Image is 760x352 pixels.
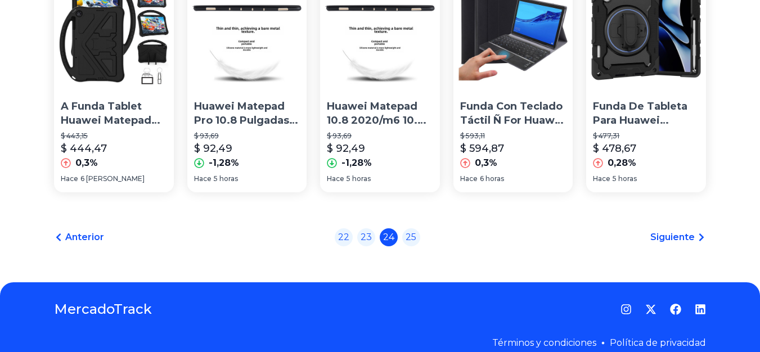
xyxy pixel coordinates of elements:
a: LinkedIn [695,304,706,315]
p: Huawei Matepad 10.8 2020/m6 10.8 Pulgadas - Huawei Matepad 1 [327,100,433,128]
a: 25 [402,228,420,246]
p: $ 477,31 [593,132,699,141]
p: $ 93,69 [194,132,300,141]
span: Siguiente [650,231,695,244]
a: Facebook [670,304,681,315]
p: 0,28% [608,156,636,170]
span: Hace [593,174,610,183]
span: 6 horas [480,174,504,183]
span: 6 [PERSON_NAME] [80,174,145,183]
span: 5 horas [613,174,637,183]
p: Funda De Tableta Para Huawei Matepad Air De 12 Pulgadas 2024 [593,100,699,128]
p: $ 593,11 [460,132,566,141]
p: $ 443,15 [61,132,167,141]
p: $ 594,87 [460,141,504,156]
p: $ 92,49 [327,141,365,156]
a: Anterior [54,231,104,244]
span: Hace [61,174,78,183]
p: Funda Con Teclado Táctil Ñ For Huawei Matepad Pro 10.8 W09 [460,100,566,128]
a: Términos y condiciones [492,337,596,348]
p: $ 92,49 [194,141,232,156]
p: A Funda Tablet Huawei Matepad T10s De 10.1'' [61,100,167,128]
a: Instagram [620,304,632,315]
p: 0,3% [475,156,497,170]
p: Huawei Matepad Pro 10.8 Pulgadas - Huawei Matepad 11.5 Tpu S [194,100,300,128]
span: Hace [460,174,478,183]
a: Twitter [645,304,656,315]
a: 22 [335,228,353,246]
p: 0,3% [75,156,98,170]
a: MercadoTrack [54,300,152,318]
span: 5 horas [214,174,238,183]
a: Política de privacidad [610,337,706,348]
a: Siguiente [650,231,706,244]
p: $ 444,47 [61,141,107,156]
p: $ 93,69 [327,132,433,141]
span: 5 horas [347,174,371,183]
p: -1,28% [341,156,372,170]
span: Hace [194,174,212,183]
span: Hace [327,174,344,183]
p: $ 478,67 [593,141,636,156]
a: 23 [357,228,375,246]
span: Anterior [65,231,104,244]
p: -1,28% [209,156,239,170]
